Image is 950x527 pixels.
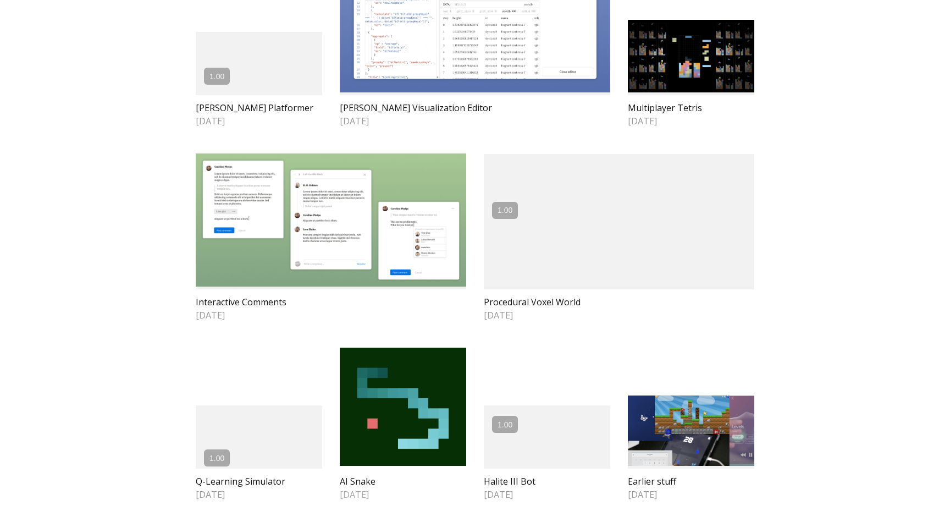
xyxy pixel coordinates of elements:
[484,475,610,487] h2: Halite III Bot
[196,102,322,114] h2: [PERSON_NAME] Platformer
[628,20,754,92] img: Multiplayer Tetris
[196,309,466,321] span: [DATE]
[196,153,466,321] a: Interactive CommentsInteractive Comments[DATE]
[196,405,322,501] a: Q-Learning Simulator[DATE]
[628,102,754,114] h2: Multiplayer Tetris
[340,348,466,466] img: AI Snake
[484,405,610,501] a: Halite III Bot[DATE]
[484,154,754,321] a: Procedural Voxel World[DATE]
[196,153,466,286] img: Interactive Comments
[628,396,754,501] a: Earlier stuffEarlier stuff[DATE]
[196,475,322,487] h2: Q-Learning Simulator
[340,102,610,114] h2: [PERSON_NAME] Visualization Editor
[196,32,322,127] a: [PERSON_NAME] Platformer[DATE]
[196,115,322,127] span: [DATE]
[340,475,466,487] h2: AI Snake
[628,475,754,487] h2: Earlier stuff
[628,396,754,466] img: Earlier stuff
[484,296,754,308] h2: Procedural Voxel World
[196,488,322,501] span: [DATE]
[484,488,610,501] span: [DATE]
[340,115,610,127] span: [DATE]
[340,488,466,501] span: [DATE]
[628,488,754,501] span: [DATE]
[484,309,754,321] span: [DATE]
[628,115,754,127] span: [DATE]
[628,20,754,127] a: Multiplayer TetrisMultiplayer Tetris[DATE]
[340,348,466,501] a: AI SnakeAI Snake[DATE]
[196,296,466,308] h2: Interactive Comments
